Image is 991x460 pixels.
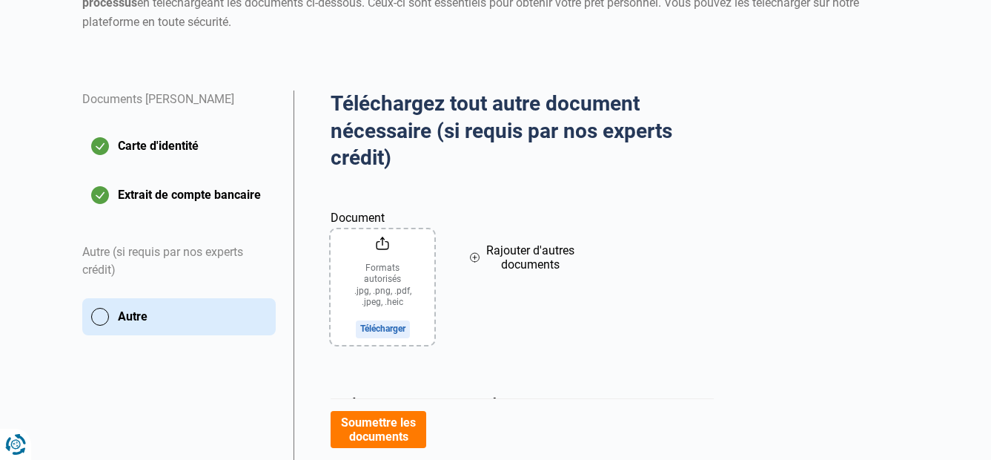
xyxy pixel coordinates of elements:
[82,226,276,298] div: Autre (si requis par nos experts crédit)
[82,177,276,214] button: Extrait de compte bancaire
[82,91,276,128] div: Documents [PERSON_NAME]
[82,128,276,165] button: Carte d'identité
[331,411,426,448] button: Soumettre les documents
[82,298,276,335] button: Autre
[470,190,574,326] button: Rajouter d'autres documents
[331,190,434,227] label: Document
[331,91,715,171] h2: Téléchargez tout autre document nécessaire (si requis par nos experts crédit)
[331,395,715,411] div: Le document sera approuvé pour autant que :
[485,243,574,272] span: Rajouter d'autres documents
